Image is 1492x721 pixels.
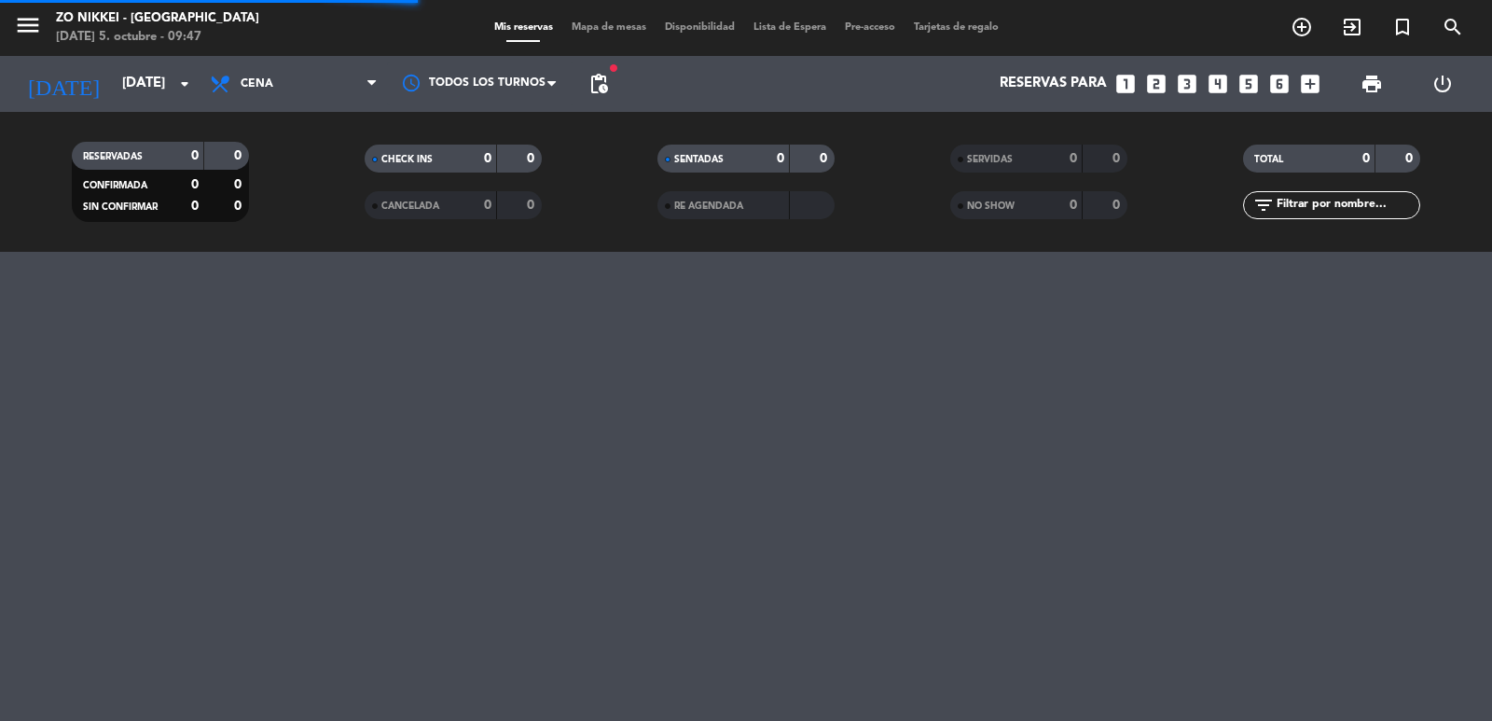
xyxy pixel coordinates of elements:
[191,200,199,213] strong: 0
[674,155,724,164] span: SENTADAS
[527,199,538,212] strong: 0
[1252,194,1275,216] i: filter_list
[1206,72,1230,96] i: looks_4
[191,149,199,162] strong: 0
[234,149,245,162] strong: 0
[381,201,439,211] span: CANCELADA
[83,181,147,190] span: CONFIRMADA
[234,200,245,213] strong: 0
[56,28,259,47] div: [DATE] 5. octubre - 09:47
[1000,76,1107,92] span: Reservas para
[1070,152,1077,165] strong: 0
[1431,73,1454,95] i: power_settings_new
[905,22,1008,33] span: Tarjetas de regalo
[1341,16,1363,38] i: exit_to_app
[1112,152,1124,165] strong: 0
[381,155,433,164] span: CHECK INS
[485,22,562,33] span: Mis reservas
[484,152,491,165] strong: 0
[1442,16,1464,38] i: search
[1361,73,1383,95] span: print
[1175,72,1199,96] i: looks_3
[14,63,113,104] i: [DATE]
[608,62,619,74] span: fiber_manual_record
[484,199,491,212] strong: 0
[562,22,656,33] span: Mapa de mesas
[820,152,831,165] strong: 0
[173,73,196,95] i: arrow_drop_down
[191,178,199,191] strong: 0
[967,155,1013,164] span: SERVIDAS
[1254,155,1283,164] span: TOTAL
[1112,199,1124,212] strong: 0
[1291,16,1313,38] i: add_circle_outline
[1298,72,1322,96] i: add_box
[14,11,42,46] button: menu
[1405,152,1416,165] strong: 0
[674,201,743,211] span: RE AGENDADA
[1275,195,1419,215] input: Filtrar por nombre...
[14,11,42,39] i: menu
[527,152,538,165] strong: 0
[1236,72,1261,96] i: looks_5
[241,77,273,90] span: Cena
[83,202,158,212] span: SIN CONFIRMAR
[1144,72,1168,96] i: looks_two
[1362,152,1370,165] strong: 0
[967,201,1015,211] span: NO SHOW
[1391,16,1414,38] i: turned_in_not
[1407,56,1478,112] div: LOG OUT
[56,9,259,28] div: Zo Nikkei - [GEOGRAPHIC_DATA]
[1113,72,1138,96] i: looks_one
[744,22,836,33] span: Lista de Espera
[234,178,245,191] strong: 0
[1070,199,1077,212] strong: 0
[587,73,610,95] span: pending_actions
[83,152,143,161] span: RESERVADAS
[777,152,784,165] strong: 0
[1267,72,1292,96] i: looks_6
[656,22,744,33] span: Disponibilidad
[836,22,905,33] span: Pre-acceso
